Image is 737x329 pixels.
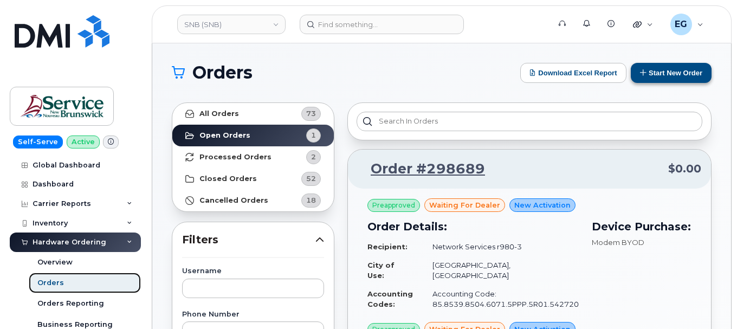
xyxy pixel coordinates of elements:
[306,108,316,119] span: 73
[423,256,579,285] td: [GEOGRAPHIC_DATA], [GEOGRAPHIC_DATA]
[172,125,334,146] a: Open Orders1
[592,238,644,247] span: Modem BYOD
[172,190,334,211] a: Cancelled Orders18
[199,131,250,140] strong: Open Orders
[199,175,257,183] strong: Closed Orders
[192,64,253,81] span: Orders
[172,168,334,190] a: Closed Orders52
[311,152,316,162] span: 2
[429,200,500,210] span: waiting for dealer
[367,261,395,280] strong: City of Use:
[182,268,324,275] label: Username
[182,311,324,318] label: Phone Number
[306,195,316,205] span: 18
[306,173,316,184] span: 52
[367,242,408,251] strong: Recipient:
[172,103,334,125] a: All Orders73
[631,63,712,83] button: Start New Order
[668,161,701,177] span: $0.00
[199,153,271,162] strong: Processed Orders
[592,218,691,235] h3: Device Purchase:
[423,237,579,256] td: Network Services r980-3
[520,63,626,83] button: Download Excel Report
[311,130,316,140] span: 1
[372,201,415,210] span: Preapproved
[358,159,485,179] a: Order #298689
[357,112,702,131] input: Search in orders
[199,196,268,205] strong: Cancelled Orders
[367,218,579,235] h3: Order Details:
[182,232,315,248] span: Filters
[514,200,571,210] span: New Activation
[199,109,239,118] strong: All Orders
[172,146,334,168] a: Processed Orders2
[367,289,413,308] strong: Accounting Codes:
[423,285,579,313] td: Accounting Code: 85.8539.8504.6071.5PPP.5R01.542720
